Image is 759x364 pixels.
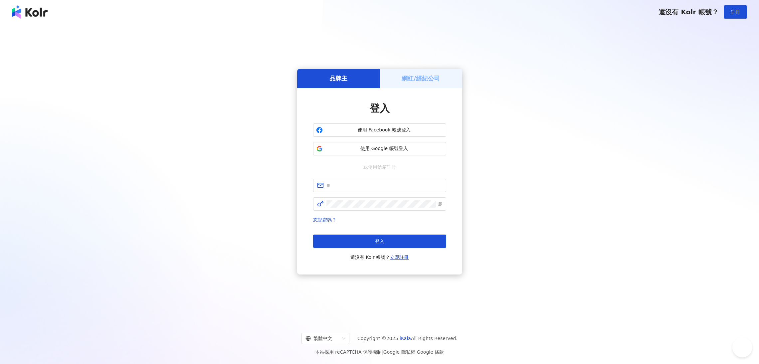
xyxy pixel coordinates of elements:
span: 本站採用 reCAPTCHA 保護機制 [315,348,444,356]
button: 使用 Google 帳號登入 [313,142,446,155]
span: 登入 [370,102,390,114]
a: iKala [400,336,411,341]
div: 繁體中文 [305,333,339,344]
button: 註冊 [724,5,747,19]
a: 立即註冊 [390,255,409,260]
span: | [382,349,383,355]
span: 註冊 [731,9,740,15]
button: 使用 Facebook 帳號登入 [313,123,446,137]
img: logo [12,5,48,19]
span: Copyright © 2025 All Rights Reserved. [357,334,458,342]
span: 使用 Facebook 帳號登入 [325,127,443,133]
span: 或使用信箱註冊 [359,163,401,171]
span: | [415,349,417,355]
span: 還沒有 Kolr 帳號？ [659,8,718,16]
a: 忘記密碼？ [313,217,336,223]
button: 登入 [313,235,446,248]
iframe: Help Scout Beacon - Open [732,337,752,357]
a: Google 條款 [417,349,444,355]
h5: 網紅/經紀公司 [402,74,440,83]
h5: 品牌主 [329,74,347,83]
span: eye-invisible [438,202,442,206]
span: 使用 Google 帳號登入 [325,145,443,152]
a: Google 隱私權 [383,349,415,355]
span: 登入 [375,239,384,244]
span: 還沒有 Kolr 帳號？ [350,253,409,261]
